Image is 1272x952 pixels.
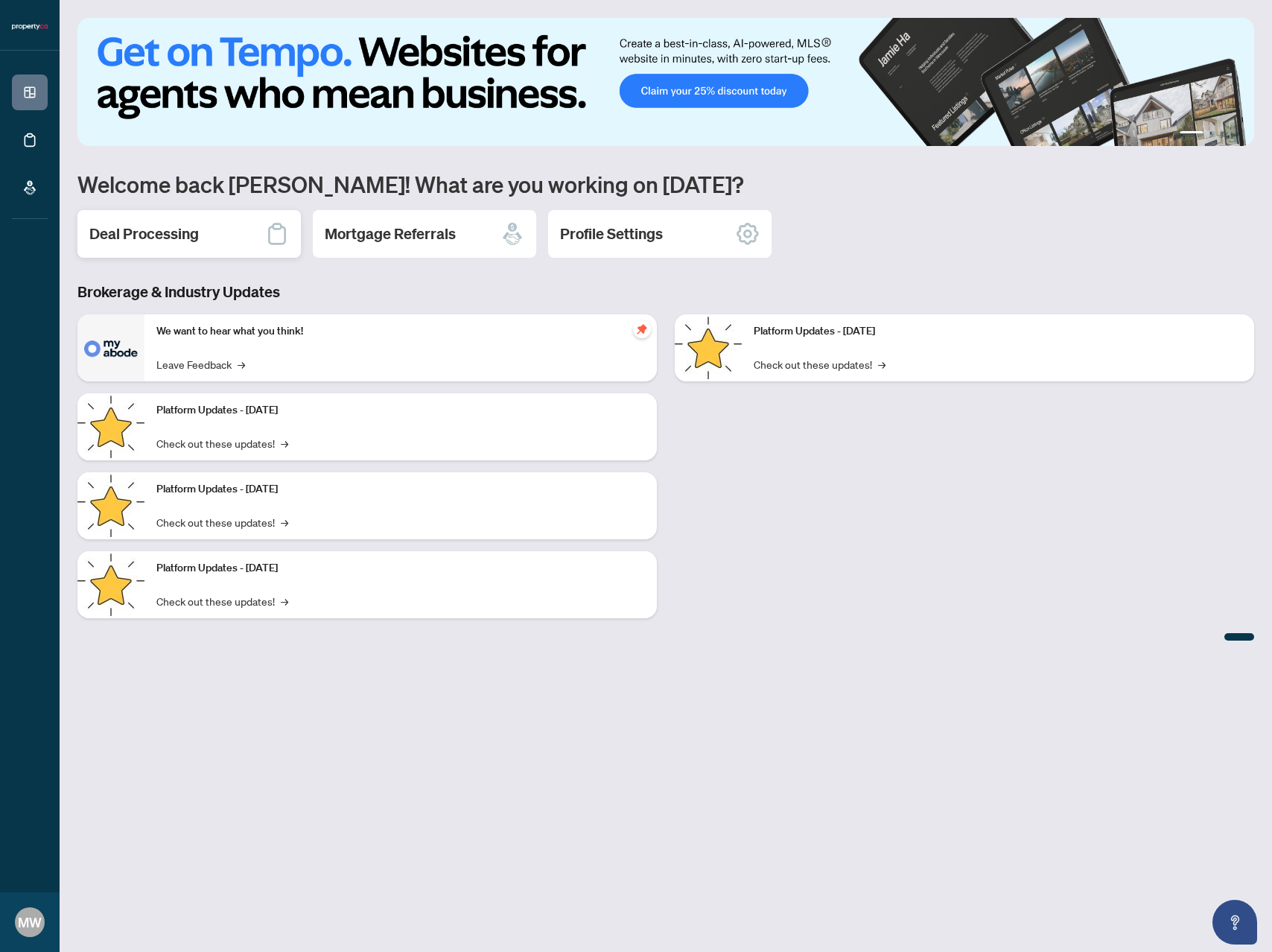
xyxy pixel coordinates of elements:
img: Platform Updates - July 21, 2025 [77,472,144,539]
span: → [281,593,288,609]
span: → [238,356,245,372]
p: Platform Updates - [DATE] [156,481,645,498]
img: We want to hear what you think! [77,314,144,381]
img: Platform Updates - June 23, 2025 [675,314,742,381]
img: logo [12,22,48,31]
button: Open asap [1212,900,1257,945]
button: 2 [1209,131,1215,137]
h2: Mortgage Referrals [325,223,456,244]
h2: Deal Processing [89,223,199,244]
span: MW [18,912,42,933]
a: Leave Feedback→ [156,356,245,372]
h2: Profile Settings [560,223,663,244]
button: 4 [1233,131,1239,137]
a: Check out these updates!→ [754,356,885,372]
img: Platform Updates - September 16, 2025 [77,393,144,460]
a: Check out these updates!→ [156,593,288,609]
p: We want to hear what you think! [156,323,645,340]
span: → [878,356,885,372]
p: Platform Updates - [DATE] [754,323,1242,340]
button: 1 [1180,131,1203,137]
button: 3 [1221,131,1227,137]
h1: Welcome back [PERSON_NAME]! What are you working on [DATE]? [77,170,1254,198]
span: → [281,514,288,530]
p: Platform Updates - [DATE] [156,560,645,577]
img: Slide 0 [77,18,1254,146]
a: Check out these updates!→ [156,514,288,530]
p: Platform Updates - [DATE] [156,402,645,419]
span: pushpin [633,320,651,338]
h3: Brokerage & Industry Updates [77,282,1254,302]
a: Check out these updates!→ [156,435,288,451]
img: Platform Updates - July 8, 2025 [77,551,144,618]
span: → [281,435,288,451]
